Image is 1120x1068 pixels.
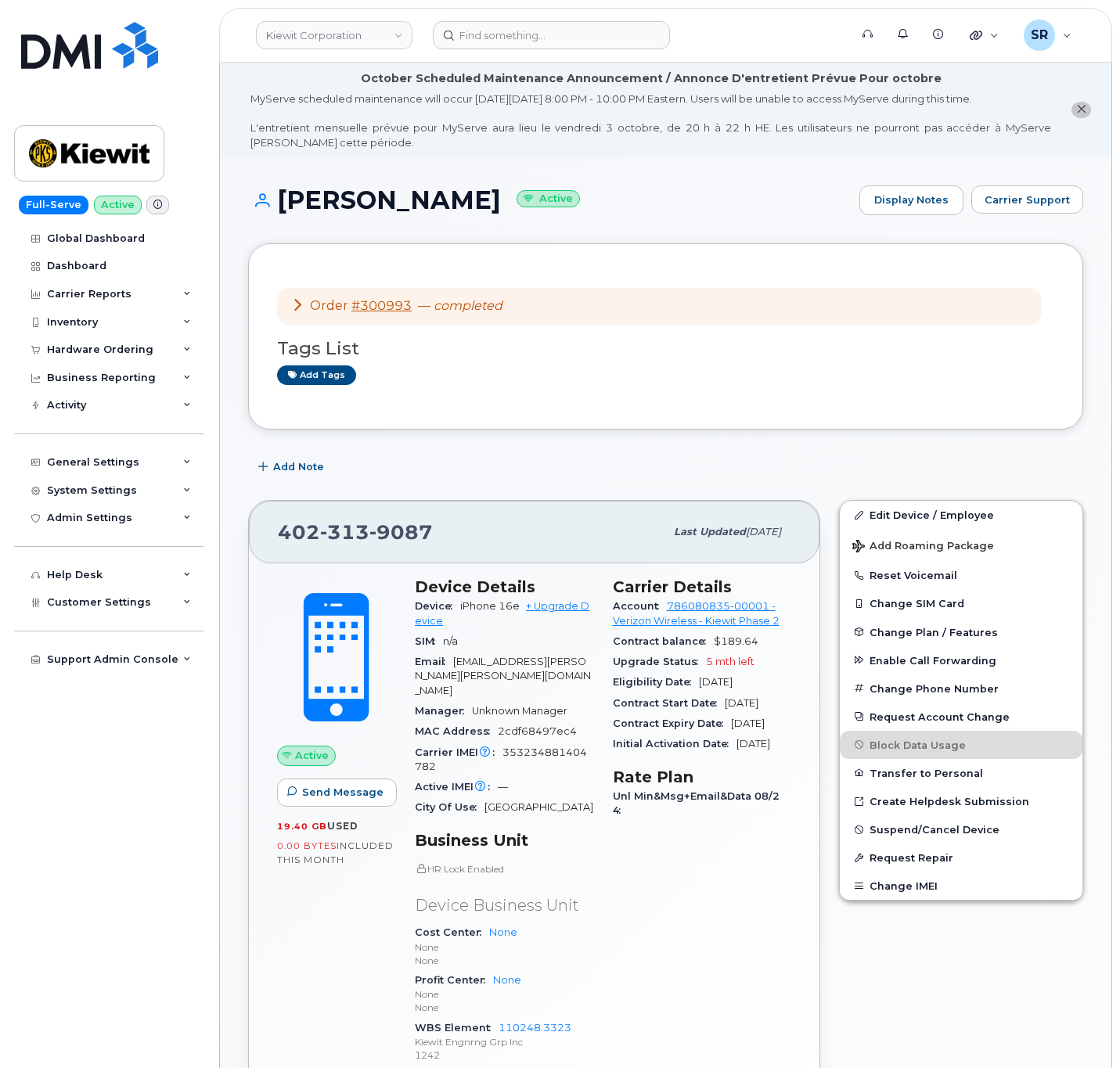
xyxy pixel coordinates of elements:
span: Contract Start Date [613,697,725,709]
span: SIM [415,635,443,647]
a: Add tags [277,365,356,385]
p: Device Business Unit [415,894,594,917]
iframe: Messenger Launcher [1052,1000,1108,1056]
span: [DATE] [736,738,770,750]
button: Request Repair [840,843,1082,872]
button: Change Phone Number [840,674,1082,703]
h3: Tags List [277,339,1054,358]
p: None [415,987,594,1001]
span: Suspend/Cancel Device [870,824,999,836]
span: [EMAIL_ADDRESS][PERSON_NAME][PERSON_NAME][DOMAIN_NAME] [415,656,591,696]
span: 313 [320,520,369,544]
button: Request Account Change [840,703,1082,731]
a: 786080835-00001 - Verizon Wireless - Kiewit Phase 2 [613,600,780,626]
span: [DATE] [746,526,781,538]
span: Initial Activation Date [613,738,736,750]
span: Enable Call Forwarding [870,654,996,666]
span: used [327,820,358,832]
small: Active [517,190,580,208]
span: Contract Expiry Date [613,717,731,729]
button: Change Plan / Features [840,618,1082,646]
span: 402 [278,520,433,544]
span: 9087 [369,520,433,544]
span: — [418,298,502,313]
h1: [PERSON_NAME] [248,186,852,214]
span: Contract balance [613,635,714,647]
span: Order [310,298,348,313]
span: 5 mth left [706,656,754,667]
p: None [415,940,594,954]
span: 19.40 GB [277,821,327,832]
p: Kiewit Engnrng Grp Inc [415,1035,594,1048]
span: Eligibility Date [613,676,699,688]
h3: Carrier Details [613,577,792,596]
span: Unknown Manager [472,705,567,717]
span: 353234881404782 [415,746,587,772]
a: 110248.3323 [499,1022,571,1034]
span: Upgrade Status [613,656,706,667]
span: Add Note [273,459,324,474]
a: #300993 [351,298,412,313]
div: MyServe scheduled maintenance will occur [DATE][DATE] 8:00 PM - 10:00 PM Eastern. Users will be u... [250,92,1051,149]
span: 0.00 Bytes [277,840,337,851]
a: Display Notes [859,185,963,215]
p: None [415,1001,594,1014]
span: [DATE] [725,697,758,709]
span: Change Plan / Features [870,626,998,638]
span: 2cdf68497ec4 [498,725,577,737]
button: Add Note [248,453,337,481]
span: Carrier IMEI [415,746,502,758]
span: Send Message [302,785,384,800]
h3: Device Details [415,577,594,596]
span: Profit Center [415,974,493,986]
em: completed [434,298,502,313]
span: Last updated [674,526,746,538]
span: Active [295,748,329,763]
span: iPhone 16e [460,600,520,612]
p: HR Lock Enabled [415,862,594,876]
span: City Of Use [415,801,484,813]
span: [DATE] [731,717,765,729]
span: Add Roaming Package [852,540,994,555]
button: Carrier Support [971,185,1083,214]
span: Carrier Support [985,192,1070,207]
span: Email [415,656,453,667]
span: Unl Min&Msg+Email&Data 08/24 [613,790,780,816]
a: None [489,926,517,938]
div: October Scheduled Maintenance Announcement / Annonce D'entretient Prévue Pour octobre [361,70,942,87]
button: Change SIM Card [840,589,1082,617]
button: Change IMEI [840,872,1082,900]
span: — [498,781,508,793]
h3: Rate Plan [613,768,792,786]
h3: Business Unit [415,831,594,850]
button: Reset Voicemail [840,561,1082,589]
a: None [493,974,521,986]
p: None [415,954,594,967]
span: Manager [415,705,472,717]
button: Transfer to Personal [840,759,1082,787]
span: Cost Center [415,926,489,938]
span: n/a [443,635,458,647]
span: [GEOGRAPHIC_DATA] [484,801,593,813]
a: Create Helpdesk Submission [840,787,1082,815]
button: Block Data Usage [840,731,1082,759]
button: Send Message [277,779,397,807]
a: + Upgrade Device [415,600,589,626]
a: Edit Device / Employee [840,501,1082,529]
button: Add Roaming Package [840,529,1082,561]
span: Active IMEI [415,781,498,793]
button: close notification [1071,102,1091,118]
button: Enable Call Forwarding [840,646,1082,674]
button: Suspend/Cancel Device [840,815,1082,843]
span: [DATE] [699,676,733,688]
span: WBS Element [415,1022,499,1034]
span: $189.64 [714,635,758,647]
span: Device [415,600,460,612]
span: Account [613,600,667,612]
p: 1242 [415,1048,594,1062]
span: MAC Address [415,725,498,737]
